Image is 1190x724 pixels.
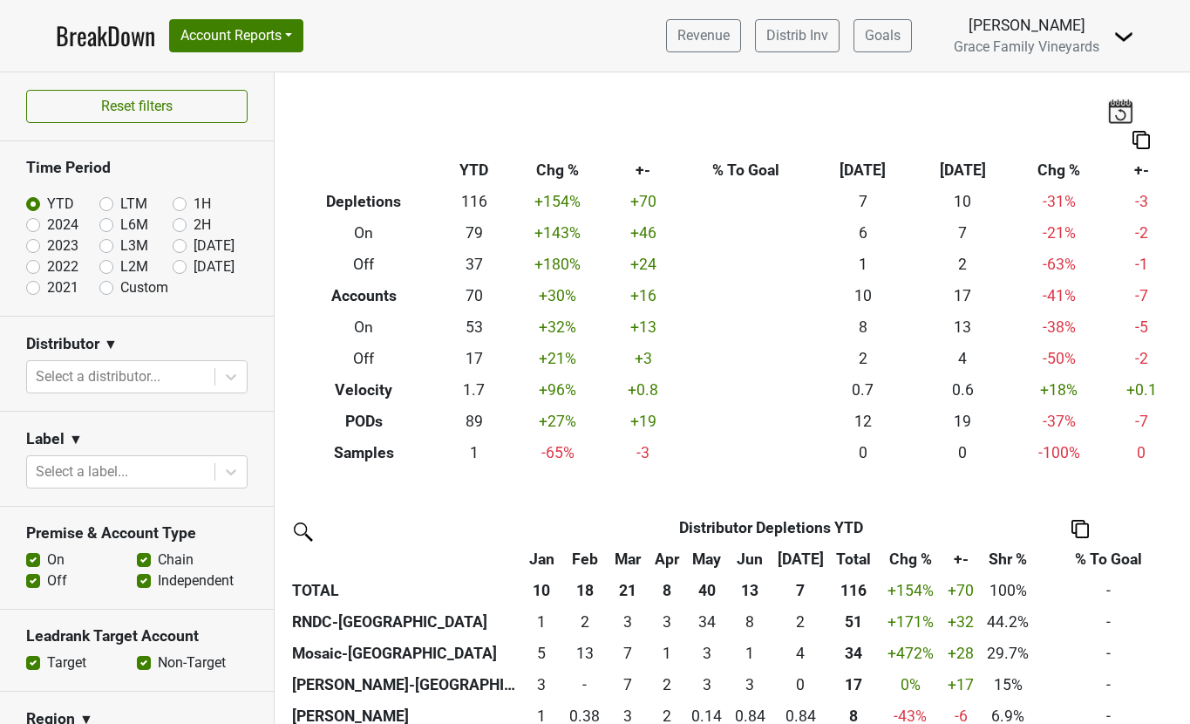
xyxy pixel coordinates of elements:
label: 2022 [47,256,78,277]
div: 7 [610,673,645,696]
th: YTD [440,155,508,187]
span: ▼ [69,429,83,450]
label: L6M [120,215,148,236]
th: 18 [563,575,606,606]
label: Chain [158,550,194,570]
td: -3 [1105,187,1177,218]
span: +154% [887,582,934,599]
th: 40 [685,575,728,606]
td: 53 [440,312,508,344]
td: 7.85 [728,606,771,638]
h3: Label [26,430,65,448]
td: 15% [979,669,1037,700]
td: +21 % [508,343,608,374]
div: +28 [947,642,976,665]
td: +96 % [508,374,608,406]
img: last_updated_date [1107,99,1133,123]
td: - [1037,669,1180,700]
th: 8 [649,575,685,606]
td: 0.6 [913,374,1012,406]
button: Account Reports [169,19,303,52]
label: Target [47,652,86,673]
th: % To Goal: activate to sort column ascending [1037,543,1180,575]
td: 1 [813,249,913,281]
td: 7.25 [606,638,649,669]
th: Off [288,343,440,374]
label: 2023 [47,236,78,256]
th: 116 [830,575,879,606]
td: 13.25 [563,638,606,669]
td: +19 [608,406,679,437]
th: [DATE] [813,155,913,187]
div: 1 [654,642,681,665]
td: +143 % [508,218,608,249]
td: -5 [1105,312,1177,344]
td: 100% [979,575,1037,606]
th: Jun: activate to sort column ascending [728,543,771,575]
div: 1 [524,611,559,633]
button: Reset filters [26,90,248,123]
td: 0 [813,437,913,468]
th: Shr %: activate to sort column ascending [979,543,1037,575]
h3: Distributor [26,335,99,353]
label: Custom [120,277,168,298]
td: 12 [813,406,913,437]
td: +0.8 [608,374,679,406]
td: -41 % [1012,281,1105,312]
td: +27 % [508,406,608,437]
label: 2H [194,215,211,236]
td: -3 [608,437,679,468]
img: Copy to clipboard [1071,520,1089,538]
div: 34 [690,611,724,633]
div: 8 [732,611,767,633]
label: 2024 [47,215,78,236]
td: +3 [608,343,679,374]
td: 1.7 [440,374,508,406]
div: 5 [524,642,559,665]
th: Off [288,249,440,281]
label: 1H [194,194,211,215]
div: 7 [610,642,645,665]
label: Off [47,570,67,591]
td: 4.75 [520,638,563,669]
td: 79 [440,218,508,249]
td: 7.417 [606,669,649,700]
td: +171 % [878,606,942,638]
th: Feb: activate to sort column ascending [563,543,606,575]
td: +180 % [508,249,608,281]
th: Mar: activate to sort column ascending [606,543,649,575]
th: PODs [288,406,440,437]
td: - [1037,575,1180,606]
a: BreakDown [56,17,155,54]
td: 0 % [878,669,942,700]
span: Grace Family Vineyards [954,38,1099,55]
td: -38 % [1012,312,1105,344]
td: 7 [913,218,1012,249]
td: 44.2% [979,606,1037,638]
div: [PERSON_NAME] [954,14,1099,37]
td: 89 [440,406,508,437]
label: Non-Target [158,652,226,673]
a: Revenue [666,19,741,52]
div: +17 [947,673,976,696]
td: 1 [728,638,771,669]
td: 10 [813,281,913,312]
td: 6 [813,218,913,249]
td: 2.75 [685,638,728,669]
h3: Leadrank Target Account [26,627,248,645]
div: 3 [654,611,681,633]
td: -1 [1105,249,1177,281]
th: RNDC-[GEOGRAPHIC_DATA] [288,606,520,638]
td: 2 [813,343,913,374]
label: YTD [47,194,74,215]
div: 3 [690,673,724,696]
th: Chg % [1012,155,1105,187]
h3: Premise & Account Type [26,524,248,543]
th: [PERSON_NAME]-[GEOGRAPHIC_DATA] [288,669,520,700]
td: -2 [1105,343,1177,374]
td: +24 [608,249,679,281]
td: 13 [913,312,1012,344]
th: 51.125 [830,606,879,638]
th: 13 [728,575,771,606]
th: Distributor Depletions YTD [563,512,979,543]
